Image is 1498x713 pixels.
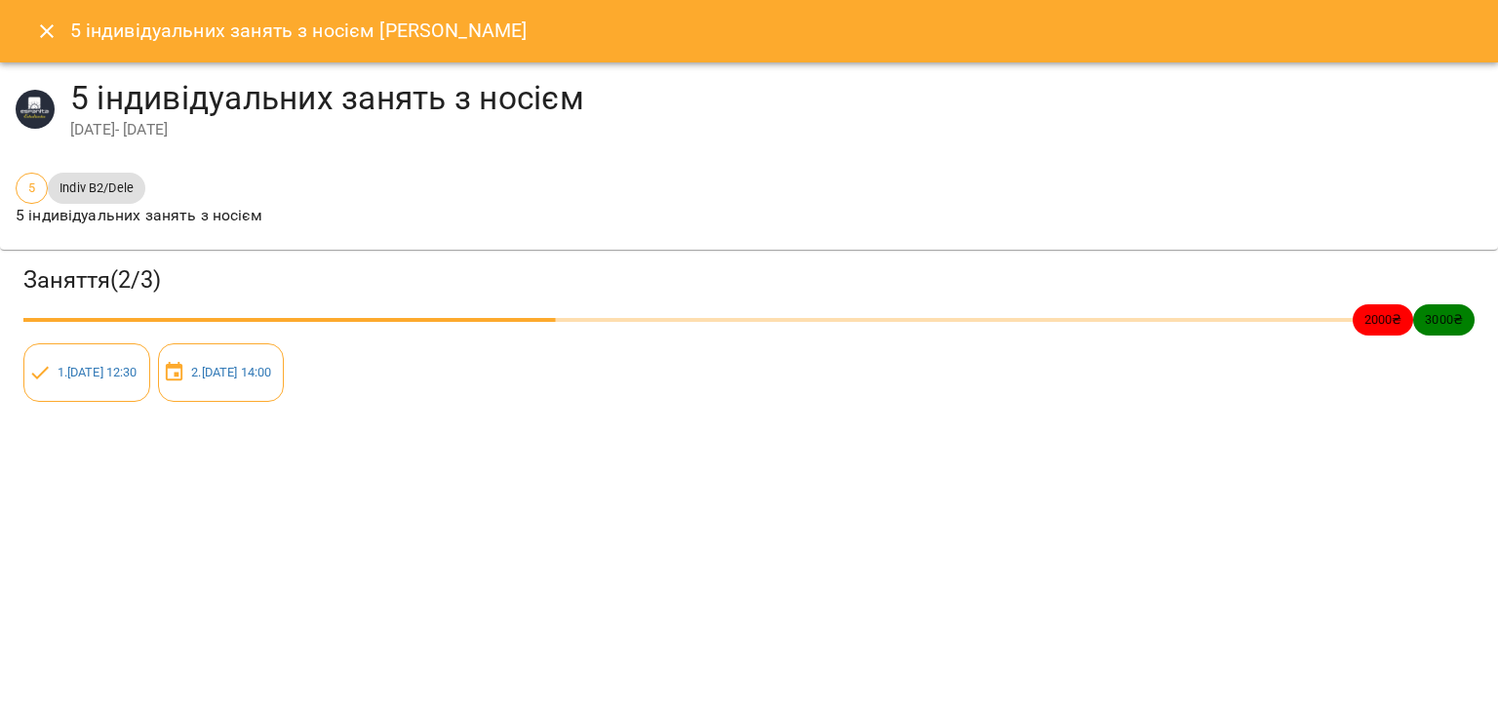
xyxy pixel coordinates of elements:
[23,265,1475,296] h3: Заняття ( 2 / 3 )
[1353,310,1414,329] span: 2000 ₴
[1413,310,1475,329] span: 3000 ₴
[191,365,271,379] a: 2.[DATE] 14:00
[17,178,47,197] span: 5
[48,178,145,197] span: Indiv B2/Dele
[70,16,528,46] h6: 5 індивідуальних занять з носієм [PERSON_NAME]
[70,78,1482,118] h4: 5 індивідуальних занять з носієм
[58,365,138,379] a: 1.[DATE] 12:30
[23,8,70,55] button: Close
[16,90,55,129] img: e7cd9ba82654fddca2813040462380a1.JPG
[70,118,1482,141] div: [DATE] - [DATE]
[16,204,262,227] p: 5 індивідуальних занять з носієм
